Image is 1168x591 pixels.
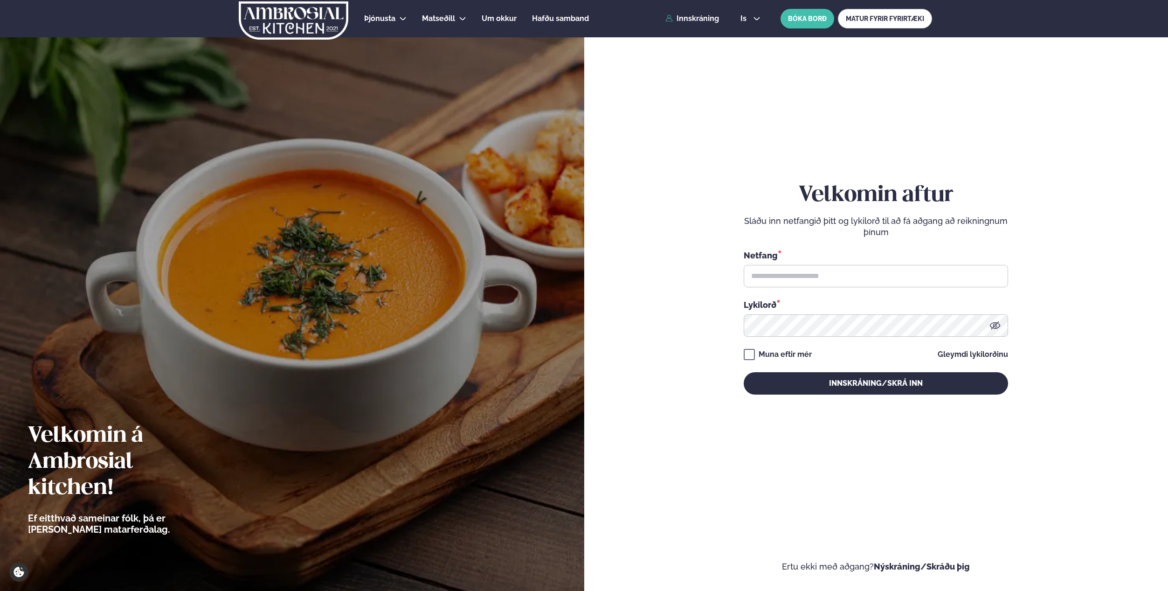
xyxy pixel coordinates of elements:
[938,351,1008,358] a: Gleymdi lykilorðinu
[482,13,517,24] a: Um okkur
[838,9,932,28] a: MATUR FYRIR FYRIRTÆKI
[28,423,221,501] h2: Velkomin á Ambrosial kitchen!
[740,15,749,22] span: is
[744,182,1008,209] h2: Velkomin aftur
[364,14,395,23] span: Þjónusta
[9,563,28,582] a: Cookie settings
[422,13,455,24] a: Matseðill
[422,14,455,23] span: Matseðill
[238,1,349,40] img: logo
[744,216,1008,238] p: Sláðu inn netfangið þitt og lykilorð til að fá aðgang að reikningnum þínum
[744,299,1008,311] div: Lykilorð
[364,13,395,24] a: Þjónusta
[744,372,1008,395] button: Innskráning/Skrá inn
[781,9,834,28] button: BÓKA BORÐ
[532,13,589,24] a: Hafðu samband
[874,562,970,571] a: Nýskráning/Skráðu þig
[612,561,1140,572] p: Ertu ekki með aðgang?
[744,249,1008,261] div: Netfang
[28,513,221,535] p: Ef eitthvað sameinar fólk, þá er [PERSON_NAME] matarferðalag.
[532,14,589,23] span: Hafðu samband
[733,15,768,22] button: is
[482,14,517,23] span: Um okkur
[665,14,719,23] a: Innskráning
